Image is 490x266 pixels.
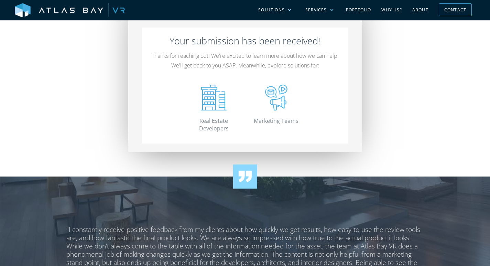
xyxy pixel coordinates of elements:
div: Marketing Teams [249,117,303,125]
h3: Your submission has been received! [149,34,341,47]
a: Marketing Teams [247,81,305,137]
div: Contact [444,4,466,15]
div: Thanks for reaching out! We're excited to learn more about how we can help. We'll get back to you... [149,51,341,71]
div: Contact Form success [142,28,348,143]
div: Solutions [258,7,285,13]
div: Real Estate Developers [187,117,241,132]
a: Real Estate Developers [185,81,243,137]
img: Atlas Bay VR Logo [15,3,125,18]
img: Quote about VR from developers [238,170,252,183]
a: Contact [439,3,472,16]
div: Services [305,7,327,13]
